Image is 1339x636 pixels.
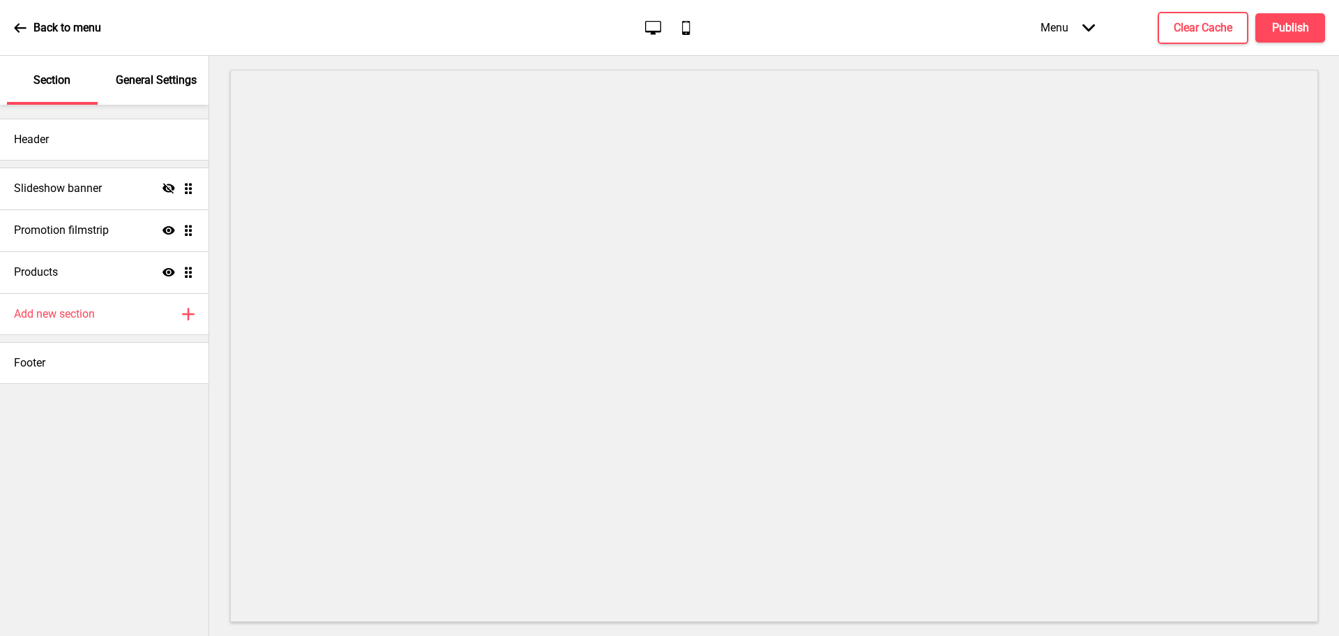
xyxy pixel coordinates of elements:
button: Publish [1255,13,1325,43]
h4: Promotion filmstrip [14,223,109,238]
h4: Header [14,132,49,147]
button: Clear Cache [1158,12,1248,44]
p: General Settings [116,73,197,88]
h4: Publish [1272,20,1309,36]
h4: Products [14,265,58,280]
h4: Slideshow banner [14,181,102,196]
a: Back to menu [14,9,101,47]
h4: Add new section [14,306,95,322]
p: Section [33,73,70,88]
p: Back to menu [33,20,101,36]
div: Menu [1027,7,1109,48]
h4: Clear Cache [1174,20,1232,36]
h4: Footer [14,355,45,371]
